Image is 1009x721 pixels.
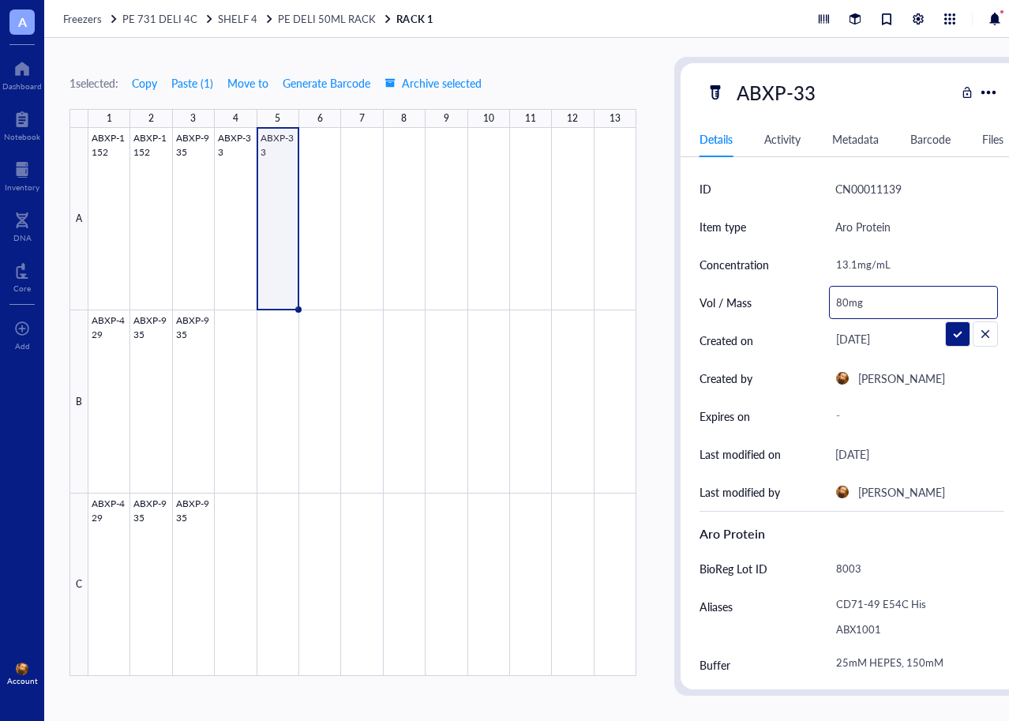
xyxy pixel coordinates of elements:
div: Aro Protein [835,217,891,236]
span: Copy [132,77,157,89]
span: Freezers [63,11,102,26]
button: Move to [227,70,269,96]
div: Notebook [4,132,40,141]
div: 11 [525,109,536,128]
span: SHELF 4 [218,11,257,26]
div: CN00011139 [835,179,902,198]
div: Add [15,341,30,351]
div: [DATE] [835,445,869,464]
div: 3 [190,109,196,128]
div: Item type [700,218,746,235]
img: 92be2d46-9bf5-4a00-a52c-ace1721a4f07.jpeg [836,486,849,498]
span: Generate Barcode [283,77,370,89]
div: 12 [567,109,578,128]
div: 25mM HEPES, 150mM [MEDICAL_DATA] [829,646,998,704]
div: 9 [444,109,449,128]
div: Buffer [700,656,730,674]
div: Inventory [5,182,39,192]
a: DNA [13,208,32,242]
div: - [829,402,998,430]
span: Move to [227,77,268,89]
a: Core [13,258,31,293]
div: Concentration [700,256,769,273]
div: ID [700,180,711,197]
div: C [69,494,88,676]
div: Last modified on [700,445,781,463]
div: ABXP-33 [730,76,823,109]
button: Copy [131,70,158,96]
a: Freezers [63,12,119,26]
a: Notebook [4,107,40,141]
div: CD71-49 E54C His ABX1001 [829,588,998,646]
div: Aro Protein [700,524,1004,543]
button: Generate Barcode [282,70,371,96]
button: Archive selected [384,70,482,96]
div: [PERSON_NAME] [858,369,945,388]
div: 1 [107,109,112,128]
div: 13 [610,109,621,128]
div: Last modified by [700,483,780,501]
div: Expires on [700,407,750,425]
div: 10 [483,109,494,128]
div: 8 [401,109,407,128]
a: SHELF 4PE DELI 50ML RACK [218,12,393,26]
div: 13.1mg/mL [829,248,998,281]
div: DNA [13,233,32,242]
div: 4 [233,109,238,128]
div: 2 [148,109,154,128]
div: B [69,310,88,493]
div: 7 [359,109,365,128]
div: 8003 [829,552,998,585]
img: 92be2d46-9bf5-4a00-a52c-ace1721a4f07.jpeg [16,663,28,675]
div: Created on [700,332,753,349]
div: 5 [275,109,280,128]
div: Barcode [910,130,951,148]
span: PE 731 DELI 4C [122,11,197,26]
div: Account [7,676,38,685]
span: Archive selected [384,77,482,89]
div: A [69,128,88,310]
div: BioReg Lot ID [700,560,767,577]
div: [PERSON_NAME] [858,483,945,501]
button: Paste (1) [171,70,214,96]
div: Aliases [700,598,733,615]
span: PE DELI 50ML RACK [278,11,376,26]
div: Core [13,284,31,293]
div: Activity [764,130,801,148]
div: 6 [317,109,323,128]
div: Files [982,130,1003,148]
div: Details [700,130,733,148]
div: Vol / Mass [700,294,752,311]
a: RACK 1 [396,12,436,26]
div: Dashboard [2,81,42,91]
div: 1 selected: [69,74,118,92]
img: 92be2d46-9bf5-4a00-a52c-ace1721a4f07.jpeg [836,372,849,385]
a: PE 731 DELI 4C [122,12,215,26]
div: [DATE] [829,326,998,355]
div: Metadata [832,130,879,148]
div: Created by [700,370,752,387]
a: Dashboard [2,56,42,91]
a: Inventory [5,157,39,192]
span: A [18,12,27,32]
